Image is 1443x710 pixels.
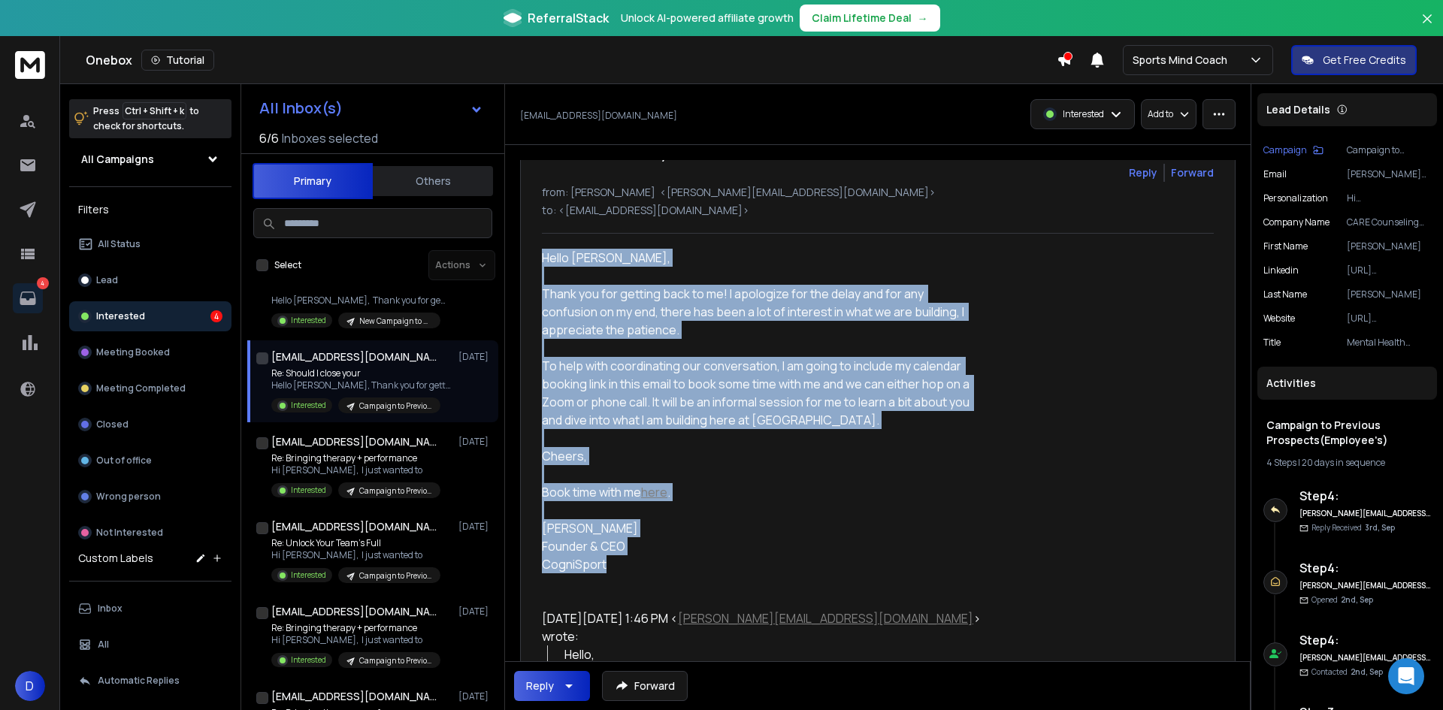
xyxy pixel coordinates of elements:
[542,203,1214,218] p: to: <[EMAIL_ADDRESS][DOMAIN_NAME]>
[520,110,677,122] p: [EMAIL_ADDRESS][DOMAIN_NAME]
[1302,456,1385,469] span: 20 days in sequence
[69,630,231,660] button: All
[1311,666,1383,678] p: Contacted
[69,482,231,512] button: Wrong person
[542,285,981,339] div: Thank you for getting back to me! I apologize for the delay and for any confusion on my end, ther...
[1133,53,1233,68] p: Sports Mind Coach
[1311,522,1395,533] p: Reply Received
[1299,631,1431,649] h6: Step 4 :
[1263,313,1295,325] p: website
[69,265,231,295] button: Lead
[98,675,180,687] p: Automatic Replies
[1299,559,1431,577] h6: Step 4 :
[528,9,609,27] span: ReferralStack
[210,310,222,322] div: 4
[1299,508,1431,519] h6: [PERSON_NAME][EMAIL_ADDRESS][DOMAIN_NAME]
[1263,144,1324,156] button: Campaign
[291,485,326,496] p: Interested
[542,519,981,537] div: [PERSON_NAME]
[69,229,231,259] button: All Status
[69,337,231,367] button: Meeting Booked
[271,452,440,464] p: Re: Bringing therapy + performance
[1263,144,1307,156] p: Campaign
[359,655,431,666] p: Campaign to Previous Prospects(Employee's)
[259,129,279,147] span: 6 / 6
[542,537,981,555] div: Founder & CEO
[291,315,326,326] p: Interested
[1347,289,1431,301] p: [PERSON_NAME]
[1347,240,1431,252] p: [PERSON_NAME]
[69,199,231,220] h3: Filters
[542,483,981,501] div: Book time with me .
[69,409,231,440] button: Closed
[1323,53,1406,68] p: Get Free Credits
[271,379,452,391] p: Hello [PERSON_NAME], Thank you for getting
[15,671,45,701] button: D
[602,671,688,701] button: Forward
[123,102,186,119] span: Ctrl + Shift + k
[81,152,154,167] h1: All Campaigns
[69,301,231,331] button: Interested4
[542,555,981,573] div: CogniSport
[514,671,590,701] button: Reply
[96,455,152,467] p: Out of office
[271,295,452,307] p: Hello [PERSON_NAME], Thank you for getting
[1299,580,1431,591] h6: [PERSON_NAME][EMAIL_ADDRESS][DOMAIN_NAME]
[1263,216,1330,228] p: Company Name
[291,400,326,411] p: Interested
[1266,456,1296,469] span: 4 Steps
[271,434,437,449] h1: [EMAIL_ADDRESS][DOMAIN_NAME]
[1365,522,1395,533] span: 3rd, Sep
[1299,652,1431,663] h6: [PERSON_NAME][EMAIL_ADDRESS][DOMAIN_NAME]
[621,11,794,26] p: Unlock AI-powered affiliate growth
[1341,594,1373,605] span: 2nd, Sep
[1266,418,1428,448] h1: Campaign to Previous Prospects(Employee's)
[1129,165,1157,180] button: Reply
[1347,192,1431,204] p: Hi [PERSON_NAME], I came across your profile and was impressed by your mental health counseling s...
[271,549,440,561] p: Hi [PERSON_NAME], I just wanted to
[1266,102,1330,117] p: Lead Details
[1257,367,1437,400] div: Activities
[69,594,231,624] button: Inbox
[96,491,161,503] p: Wrong person
[86,50,1057,71] div: Onebox
[458,436,492,448] p: [DATE]
[96,274,118,286] p: Lead
[458,521,492,533] p: [DATE]
[1263,289,1307,301] p: Last Name
[69,144,231,174] button: All Campaigns
[259,101,343,116] h1: All Inbox(s)
[93,104,199,134] p: Press to check for shortcuts.
[359,485,431,497] p: Campaign to Previous Prospects(Employee's)
[274,259,301,271] label: Select
[98,238,141,250] p: All Status
[96,418,129,431] p: Closed
[1299,487,1431,505] h6: Step 4 :
[1311,594,1373,606] p: Opened
[69,373,231,403] button: Meeting Completed
[291,654,326,666] p: Interested
[271,537,440,549] p: Re: Unlock Your Team’s Full
[96,310,145,322] p: Interested
[282,129,378,147] h3: Inboxes selected
[1291,45,1417,75] button: Get Free Credits
[98,639,109,651] p: All
[37,277,49,289] p: 4
[542,185,1214,200] p: from: [PERSON_NAME] <[PERSON_NAME][EMAIL_ADDRESS][DOMAIN_NAME]>
[458,690,492,702] p: [DATE]
[253,163,373,199] button: Primary
[1347,337,1431,349] p: Mental Health Counselor
[458,351,492,363] p: [DATE]
[271,689,437,704] h1: [EMAIL_ADDRESS][DOMAIN_NAME]
[271,622,440,634] p: Re: Bringing therapy + performance
[373,165,493,198] button: Others
[359,400,431,412] p: Campaign to Previous Prospects(Employee's)
[271,349,437,364] h1: [EMAIL_ADDRESS][DOMAIN_NAME]
[271,367,452,379] p: Re: Should I close your
[1063,108,1104,120] p: Interested
[141,50,214,71] button: Tutorial
[542,357,981,429] div: To help with coordinating our conversation, I am going to include my calendar booking link in thi...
